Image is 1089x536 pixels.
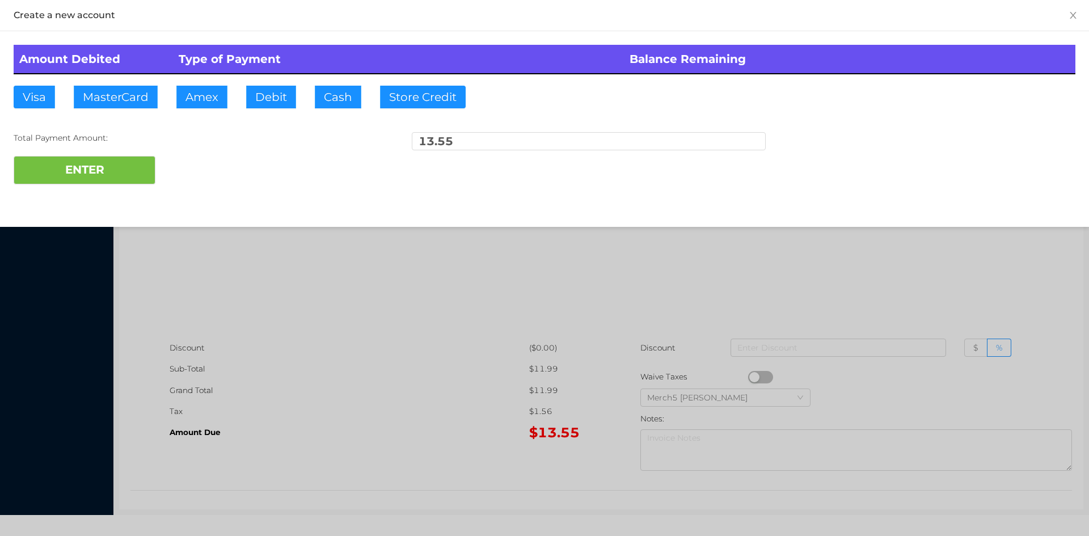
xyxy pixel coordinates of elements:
[176,86,227,108] button: Amex
[14,132,368,144] div: Total Payment Amount:
[380,86,466,108] button: Store Credit
[14,45,173,74] th: Amount Debited
[315,86,361,108] button: Cash
[74,86,158,108] button: MasterCard
[14,86,55,108] button: Visa
[246,86,296,108] button: Debit
[1069,11,1078,20] i: icon: close
[14,9,1075,22] div: Create a new account
[173,45,624,74] th: Type of Payment
[624,45,1075,74] th: Balance Remaining
[14,156,155,184] button: ENTER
